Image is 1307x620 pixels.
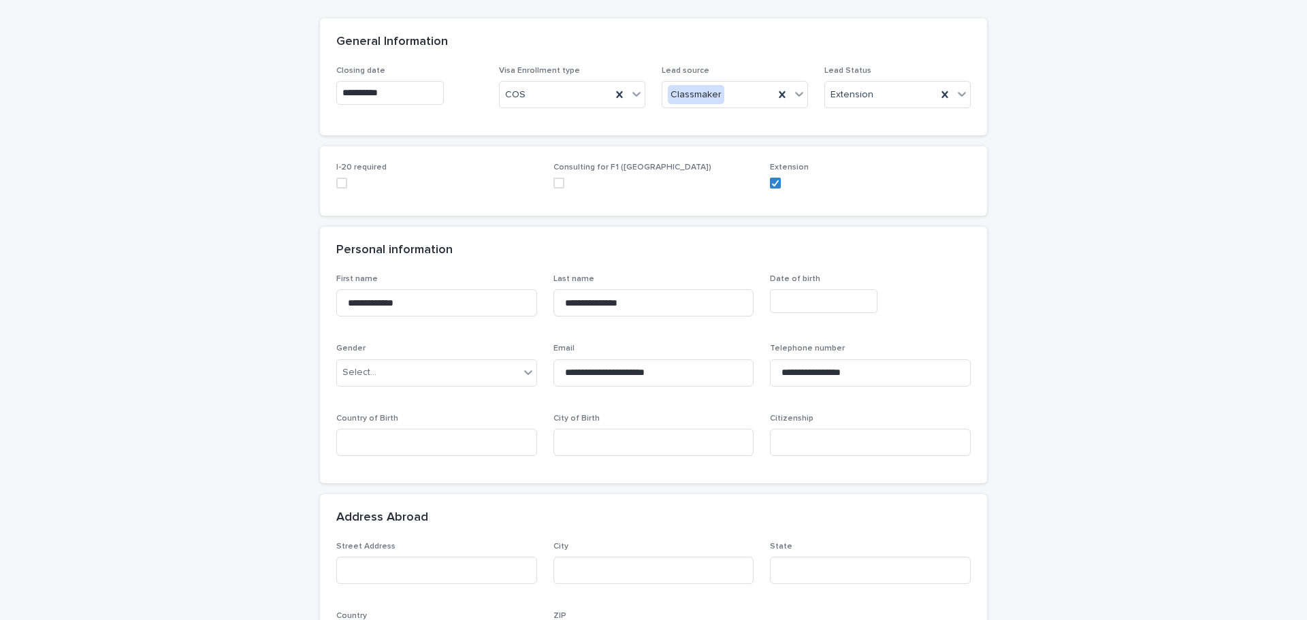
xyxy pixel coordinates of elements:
[553,344,575,353] span: Email
[770,275,820,283] span: Date of birth
[505,88,526,102] span: COS
[553,612,566,620] span: ZIP
[336,414,398,423] span: Country of Birth
[553,414,600,423] span: City of Birth
[342,365,376,380] div: Select...
[336,542,396,551] span: Street Address
[770,163,809,172] span: Extension
[553,275,594,283] span: Last name
[553,542,568,551] span: City
[336,35,448,50] h2: General Information
[553,163,711,172] span: Consulting for F1 ([GEOGRAPHIC_DATA])
[824,67,871,75] span: Lead Status
[336,67,385,75] span: Closing date
[668,85,724,105] div: Classmaker
[770,344,845,353] span: Telephone number
[336,612,367,620] span: Country
[336,510,428,525] h2: Address Abroad
[770,414,813,423] span: Citizenship
[499,67,580,75] span: Visa Enrollment type
[770,542,792,551] span: State
[336,243,453,258] h2: Personal information
[336,344,366,353] span: Gender
[830,88,873,102] span: Extension
[336,163,387,172] span: I-20 required
[336,275,378,283] span: First name
[662,67,709,75] span: Lead source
